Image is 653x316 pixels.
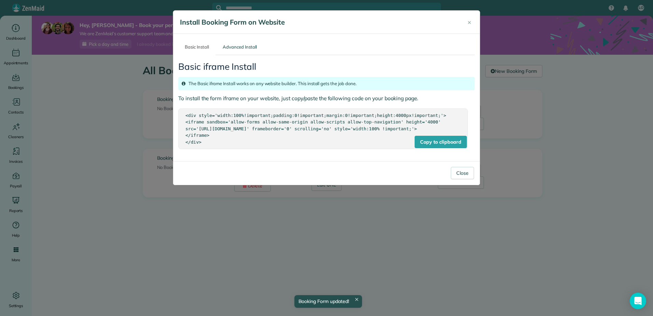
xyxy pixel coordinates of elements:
[178,39,216,55] a: Basic Install
[178,62,475,72] h3: Basic iframe Install
[451,167,474,179] button: Close
[630,293,646,309] div: Open Intercom Messenger
[294,295,362,308] div: Booking Form updated!
[185,112,461,146] div: <div style='width:100%!important;padding:0!important;margin:0!important;height:4000px!important;'...
[468,18,471,26] span: ×
[180,17,457,27] h4: Install Booking Form on Website
[415,136,467,148] div: Copy to clipboard
[462,14,476,30] button: Close
[216,39,264,55] a: Advanced Install
[178,95,475,101] h4: To install the form iframe on your website, just copy/paste the following code on your booking page.
[178,77,475,91] div: The Basic iframe Install works on any website builder. This install gets the job done.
